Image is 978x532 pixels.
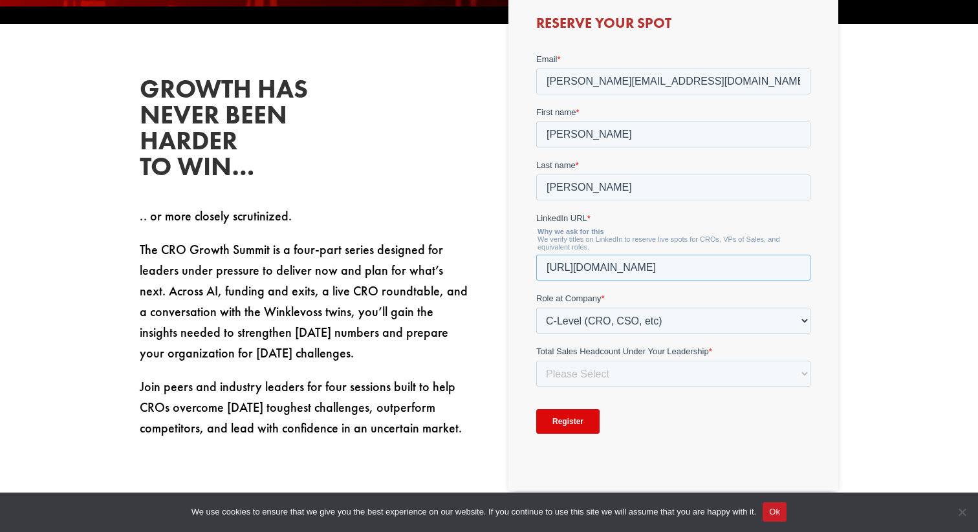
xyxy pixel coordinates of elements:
[955,505,968,518] span: No
[763,502,787,522] button: Ok
[140,76,334,186] h2: Growth has never been harder to win…
[140,378,462,436] span: Join peers and industry leaders for four sessions built to help CROs overcome [DATE] toughest cha...
[536,16,810,37] h3: Reserve Your Spot
[140,207,292,224] span: .. or more closely scrutinized.
[140,241,468,361] span: The CRO Growth Summit is a four-part series designed for leaders under pressure to deliver now an...
[191,505,756,518] span: We use cookies to ensure that we give you the best experience on our website. If you continue to ...
[536,53,810,470] iframe: Form 0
